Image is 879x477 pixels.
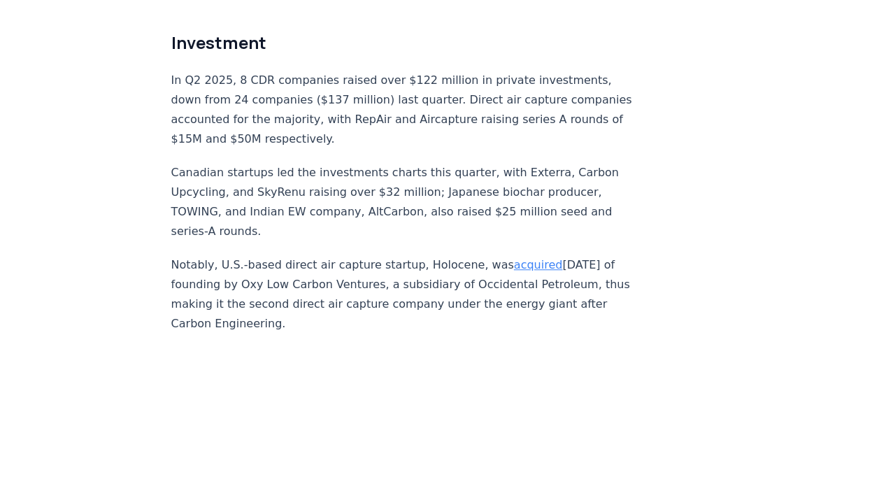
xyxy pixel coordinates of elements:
a: acquired [514,258,563,271]
p: Notably, U.S.-based direct air capture startup, Holocene, was [DATE] of founding by Oxy Low Carbo... [171,255,634,334]
p: In Q2 2025, 8 CDR companies raised over $122 million in private investments, down from 24 compani... [171,71,634,149]
h2: Investment [171,31,634,54]
p: Canadian startups led the investments charts this quarter, with Exterra, Carbon Upcycling, and Sk... [171,163,634,241]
